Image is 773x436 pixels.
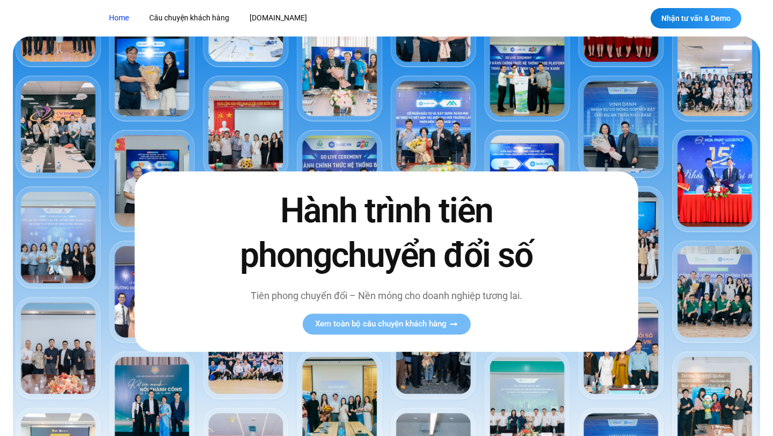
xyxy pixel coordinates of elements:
[302,314,470,335] a: Xem toàn bộ câu chuyện khách hàng
[217,188,556,278] h2: Hành trình tiên phong
[315,320,447,328] span: Xem toàn bộ câu chuyện khách hàng
[331,235,533,275] span: chuyển đổi số
[661,14,731,22] span: Nhận tư vấn & Demo
[101,8,137,28] a: Home
[101,8,471,28] nav: Menu
[141,8,237,28] a: Câu chuyện khách hàng
[217,288,556,303] p: Tiên phong chuyển đổi – Nền móng cho doanh nghiệp tương lai.
[651,8,741,28] a: Nhận tư vấn & Demo
[242,8,315,28] a: [DOMAIN_NAME]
